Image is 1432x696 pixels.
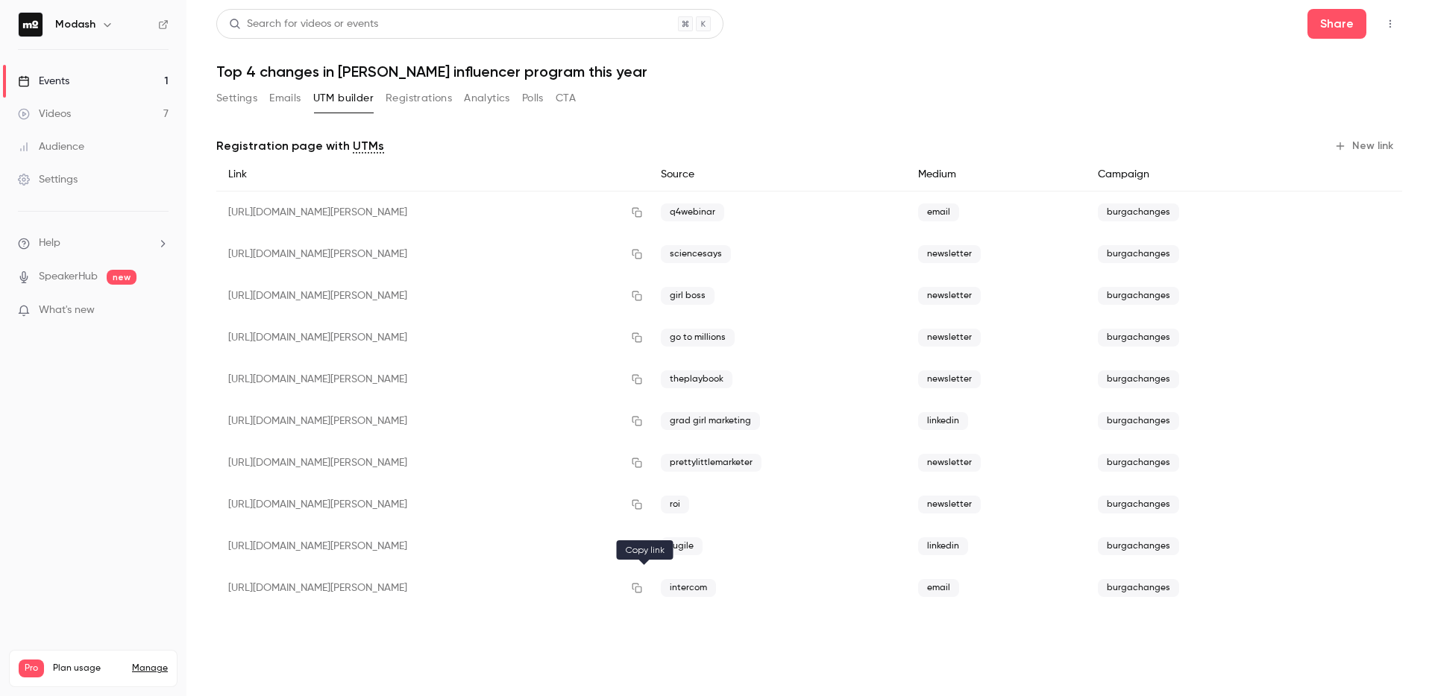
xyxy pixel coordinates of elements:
[1098,203,1179,221] span: burgachanges
[216,86,257,110] button: Settings
[661,203,724,221] span: q4webinar
[918,245,981,263] span: newsletter
[216,158,649,192] div: Link
[918,496,981,513] span: newsletter
[918,203,959,221] span: email
[661,496,689,513] span: roi
[229,16,378,32] div: Search for videos or events
[918,454,981,472] span: newsletter
[918,329,981,347] span: newsletter
[1098,579,1179,597] span: burgachanges
[216,525,649,567] div: [URL][DOMAIN_NAME][PERSON_NAME]
[661,579,716,597] span: intercom
[661,412,760,430] span: grad girl marketing
[216,567,649,609] div: [URL][DOMAIN_NAME][PERSON_NAME]
[39,269,98,285] a: SpeakerHub
[18,107,71,121] div: Videos
[151,304,169,317] iframe: Noticeable Trigger
[353,137,384,155] a: UTMs
[216,358,649,400] div: [URL][DOMAIN_NAME][PERSON_NAME]
[107,270,136,285] span: new
[132,662,168,674] a: Manage
[216,400,649,442] div: [URL][DOMAIN_NAME][PERSON_NAME]
[216,317,649,358] div: [URL][DOMAIN_NAME][PERSON_NAME]
[1098,329,1179,347] span: burgachanges
[216,63,1402,80] h1: Top 4 changes in [PERSON_NAME] influencer program this year
[216,442,649,484] div: [URL][DOMAIN_NAME][PERSON_NAME]
[18,172,78,187] div: Settings
[1098,370,1179,388] span: burgachanges
[1328,134,1402,158] button: New link
[19,659,44,677] span: Pro
[19,13,43,37] img: Modash
[918,412,968,430] span: linkedin
[39,235,60,251] span: Help
[216,192,649,234] div: [URL][DOMAIN_NAME][PERSON_NAME]
[1098,496,1179,513] span: burgachanges
[216,137,384,155] p: Registration page with
[918,370,981,388] span: newsletter
[661,454,761,472] span: prettylittlemarketer
[661,537,703,555] span: rugile
[661,287,715,305] span: girl boss
[464,86,510,110] button: Analytics
[918,287,981,305] span: newsletter
[649,158,907,192] div: Source
[216,233,649,275] div: [URL][DOMAIN_NAME][PERSON_NAME]
[55,17,95,32] h6: Modash
[269,86,301,110] button: Emails
[918,537,968,555] span: linkedin
[1098,287,1179,305] span: burgachanges
[18,74,69,89] div: Events
[906,158,1085,192] div: Medium
[1307,9,1366,39] button: Share
[1098,245,1179,263] span: burgachanges
[1086,158,1304,192] div: Campaign
[918,579,959,597] span: email
[216,484,649,525] div: [URL][DOMAIN_NAME][PERSON_NAME]
[216,275,649,317] div: [URL][DOMAIN_NAME][PERSON_NAME]
[39,303,95,318] span: What's new
[661,370,732,388] span: theplaybook
[53,662,123,674] span: Plan usage
[661,245,731,263] span: sciencesays
[661,329,735,347] span: go to millions
[556,86,576,110] button: CTA
[522,86,544,110] button: Polls
[1098,537,1179,555] span: burgachanges
[313,86,374,110] button: UTM builder
[18,139,84,154] div: Audience
[1098,412,1179,430] span: burgachanges
[386,86,452,110] button: Registrations
[18,235,169,251] li: help-dropdown-opener
[1098,454,1179,472] span: burgachanges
